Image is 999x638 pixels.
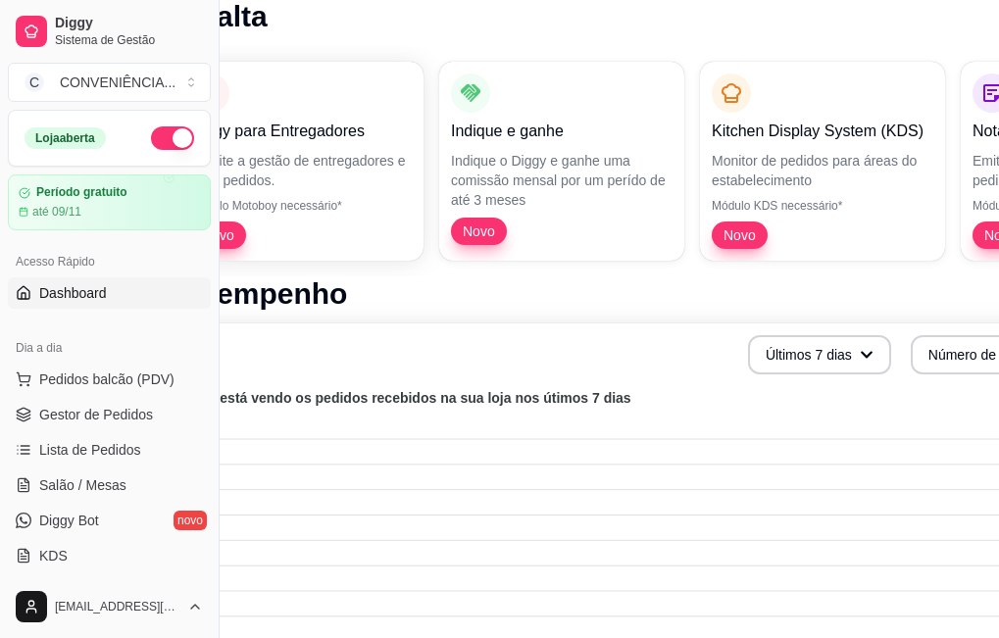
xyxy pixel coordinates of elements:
[178,62,424,261] button: Diggy para EntregadoresFacilite a gestão de entregadores e seus pedidos.Módulo Motoboy necessário...
[8,364,211,395] button: Pedidos balcão (PDV)
[8,505,211,536] a: Diggy Botnovo
[39,475,126,495] span: Salão / Mesas
[39,546,68,565] span: KDS
[8,277,211,309] a: Dashboard
[8,399,211,430] a: Gestor de Pedidos
[39,283,107,303] span: Dashboard
[748,335,891,374] button: Últimos 7 dias
[712,198,933,214] p: Módulo KDS necessário*
[190,120,412,143] p: Diggy para Entregadores
[8,434,211,466] a: Lista de Pedidos
[39,511,99,530] span: Diggy Bot
[190,198,412,214] p: Módulo Motoboy necessário*
[39,405,153,424] span: Gestor de Pedidos
[8,540,211,571] a: KDS
[36,185,127,200] article: Período gratuito
[8,8,211,55] a: DiggySistema de Gestão
[55,599,179,614] span: [EMAIL_ADDRESS][DOMAIN_NAME]
[8,246,211,277] div: Acesso Rápido
[700,62,945,261] button: Kitchen Display System (KDS)Monitor de pedidos para áreas do estabelecimentoMódulo KDS necessário...
[451,120,673,143] p: Indique e ganhe
[451,151,673,210] p: Indique o Diggy e ganhe uma comissão mensal por um perído de até 3 meses
[455,221,503,241] span: Novo
[8,174,211,230] a: Período gratuitoaté 09/11
[8,63,211,102] button: Select a team
[712,151,933,190] p: Monitor de pedidos para áreas do estabelecimento
[8,469,211,501] a: Salão / Mesas
[25,73,44,92] span: C
[712,120,933,143] p: Kitchen Display System (KDS)
[25,127,106,149] div: Loja aberta
[39,440,141,460] span: Lista de Pedidos
[39,369,175,389] span: Pedidos balcão (PDV)
[439,62,684,261] button: Indique e ganheIndique o Diggy e ganhe uma comissão mensal por um perído de até 3 mesesNovo
[716,225,764,245] span: Novo
[55,15,203,32] span: Diggy
[32,204,81,220] article: até 09/11
[60,73,175,92] div: CONVENIÊNCIA ...
[8,583,211,630] button: [EMAIL_ADDRESS][DOMAIN_NAME]
[190,151,412,190] p: Facilite a gestão de entregadores e seus pedidos.
[8,332,211,364] div: Dia a dia
[184,390,631,406] text: Você está vendo os pedidos recebidos na sua loja nos útimos 7 dias
[55,32,203,48] span: Sistema de Gestão
[151,126,194,150] button: Alterar Status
